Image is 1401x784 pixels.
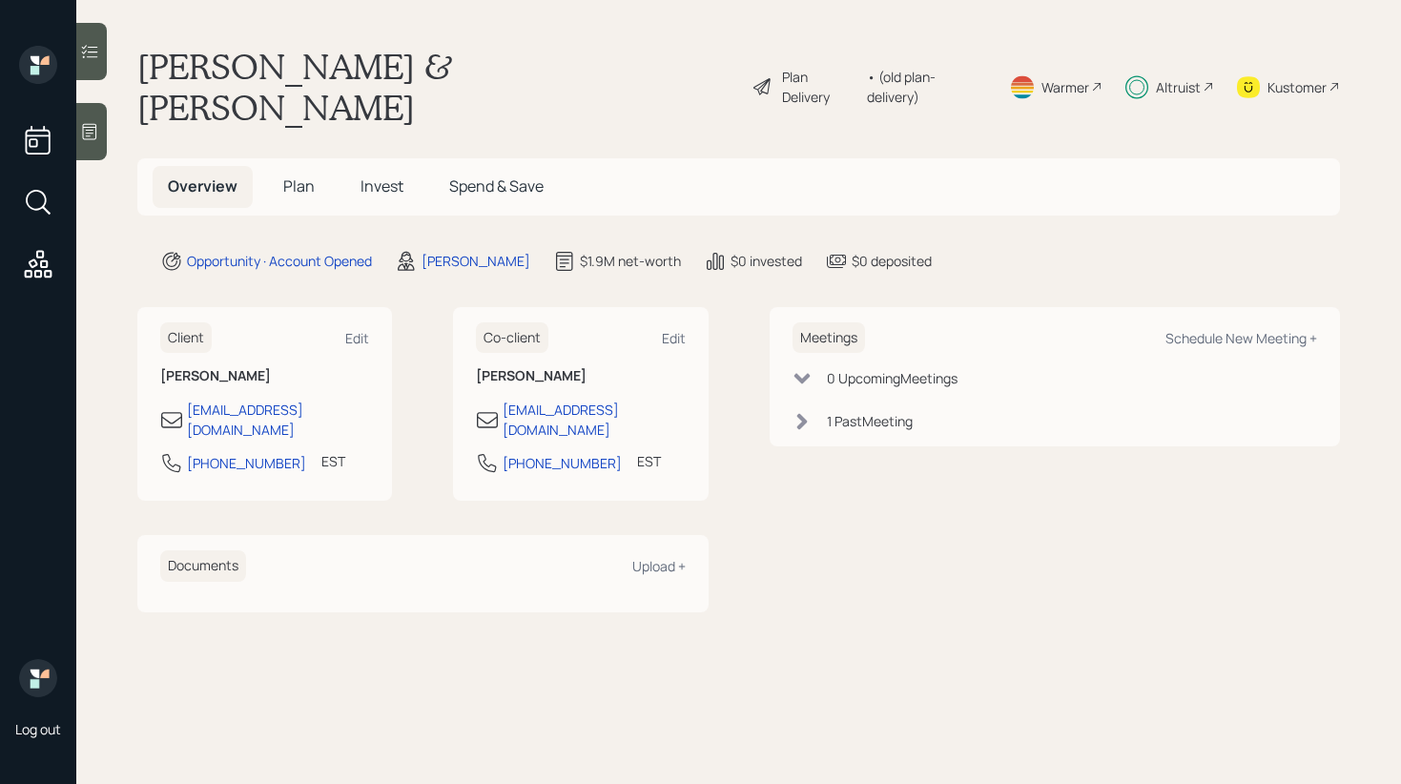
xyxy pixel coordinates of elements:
[632,557,686,575] div: Upload +
[160,550,246,582] h6: Documents
[637,451,661,471] div: EST
[503,453,622,473] div: [PHONE_NUMBER]
[361,175,403,196] span: Invest
[187,251,372,271] div: Opportunity · Account Opened
[422,251,530,271] div: [PERSON_NAME]
[662,329,686,347] div: Edit
[321,451,345,471] div: EST
[476,322,548,354] h6: Co-client
[731,251,802,271] div: $0 invested
[283,175,315,196] span: Plan
[19,659,57,697] img: retirable_logo.png
[827,368,958,388] div: 0 Upcoming Meeting s
[503,400,685,440] div: [EMAIL_ADDRESS][DOMAIN_NAME]
[187,400,369,440] div: [EMAIL_ADDRESS][DOMAIN_NAME]
[160,368,369,384] h6: [PERSON_NAME]
[137,46,736,128] h1: [PERSON_NAME] & [PERSON_NAME]
[168,175,237,196] span: Overview
[1165,329,1317,347] div: Schedule New Meeting +
[449,175,544,196] span: Spend & Save
[476,368,685,384] h6: [PERSON_NAME]
[793,322,865,354] h6: Meetings
[15,720,61,738] div: Log out
[827,411,913,431] div: 1 Past Meeting
[1156,77,1201,97] div: Altruist
[782,67,857,107] div: Plan Delivery
[1041,77,1089,97] div: Warmer
[852,251,932,271] div: $0 deposited
[345,329,369,347] div: Edit
[160,322,212,354] h6: Client
[1267,77,1327,97] div: Kustomer
[580,251,681,271] div: $1.9M net-worth
[867,67,986,107] div: • (old plan-delivery)
[187,453,306,473] div: [PHONE_NUMBER]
